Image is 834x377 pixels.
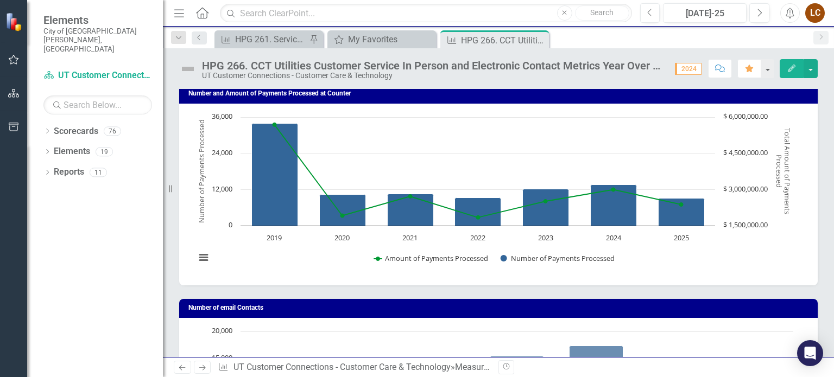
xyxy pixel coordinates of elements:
text: 20,000 [212,325,232,335]
span: 2024 [675,63,702,75]
a: Elements [54,145,90,158]
div: My Favorites [348,33,433,46]
button: LC [805,3,825,23]
span: Elements [43,14,152,27]
div: 19 [96,147,113,156]
path: 2019, 5,688,950.92. Amount of Payments Processed. [273,123,277,127]
button: Search [575,5,629,21]
path: 2025, 2,376,534.91. Amount of Payments Processed. [679,202,684,207]
path: 2019, 33,927. Number of Payments Processed. [252,124,298,226]
a: UT Customer Connections - Customer Care & Technology [233,362,451,372]
div: UT Customer Connections - Customer Care & Technology [202,72,664,80]
div: HPG 261. Service Orders Created by Customer Care for Utilities [235,33,307,46]
text: 0 [229,220,232,229]
svg: Interactive chart [190,112,799,274]
g: Number of Payments Processed, series 2 of 2. Bar series with 7 bars. Y axis, Number of Payments P... [252,124,705,226]
path: 2020, 10,348. Number of Payments Processed. [320,195,366,226]
a: Scorecards [54,125,98,138]
input: Search ClearPoint... [220,4,631,23]
a: UT Customer Connections - Customer Care & Technology [43,69,152,82]
img: ClearPoint Strategy [5,12,24,31]
div: HPG 266. CCT Utilities Customer Service In Person and Electronic Contact Metrics Year Over Year [461,34,546,47]
div: 76 [104,126,121,136]
path: 2024, 13,583. Number of Payments Processed. [591,185,637,226]
text: Number of Payments Processed [197,120,206,223]
a: My Favorites [330,33,433,46]
path: 2022, 1,840,686.45. Amount of Payments Processed. [476,215,481,220]
text: $ 1,500,000.00 [723,220,768,229]
path: 2021, 10,565. Number of Payments Processed. [388,194,434,226]
div: HPG 266. CCT Utilities Customer Service In Person and Electronic Contact Metrics Year Over Year [202,60,664,72]
div: Open Intercom Messenger [797,340,823,366]
div: Chart. Highcharts interactive chart. [190,112,807,274]
button: Show Amount of Payments Processed [374,253,488,263]
h3: Number of email Contacts [188,304,812,311]
text: 2024 [606,233,622,242]
text: 2020 [334,233,350,242]
img: Not Defined [179,60,197,78]
path: 2020, 1,915,687.2. Amount of Payments Processed. [340,214,345,218]
path: 2022, 9,260. Number of Payments Processed. [455,198,501,226]
text: 2021 [402,233,418,242]
path: 2023, 2,511,290.65. Amount of Payments Processed. [544,199,548,203]
text: 12,000 [212,184,232,194]
text: $ 4,500,000.00 [723,148,768,157]
text: 2022 [470,233,485,242]
a: HPG 261. Service Orders Created by Customer Care for Utilities [217,33,307,46]
text: 2023 [538,233,553,242]
input: Search Below... [43,95,152,114]
h3: Number and Amount of Payments Processed at Counter [188,90,812,97]
text: 36,000 [212,111,232,121]
path: 2021, 2,714,176.01. Amount of Payments Processed. [408,194,413,199]
path: 2024, 2,995,948. Amount of Payments Processed. [611,188,616,192]
div: 11 [90,168,107,177]
text: $ 3,000,000.00 [723,184,768,194]
button: [DATE]-25 [663,3,747,23]
div: » » [218,361,490,374]
button: View chart menu, Chart [196,250,211,265]
button: Show Number of Payments Processed [501,253,615,263]
small: City of [GEOGRAPHIC_DATA][PERSON_NAME], [GEOGRAPHIC_DATA] [43,27,152,53]
path: 2023, 12,128. Number of Payments Processed. [523,189,569,226]
path: 2025, 9,040. Number of Payments Processed. [659,199,705,226]
a: Measures [455,362,492,372]
div: [DATE]-25 [667,7,743,20]
text: 2025 [674,233,689,242]
text: $ 6,000,000.00 [723,111,768,121]
a: Reports [54,166,84,178]
text: 15,000 [212,353,232,362]
span: Search [590,8,614,17]
text: Total Amount of Payments Processed [774,129,792,215]
text: 2019 [267,233,282,242]
text: 24,000 [212,148,232,157]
